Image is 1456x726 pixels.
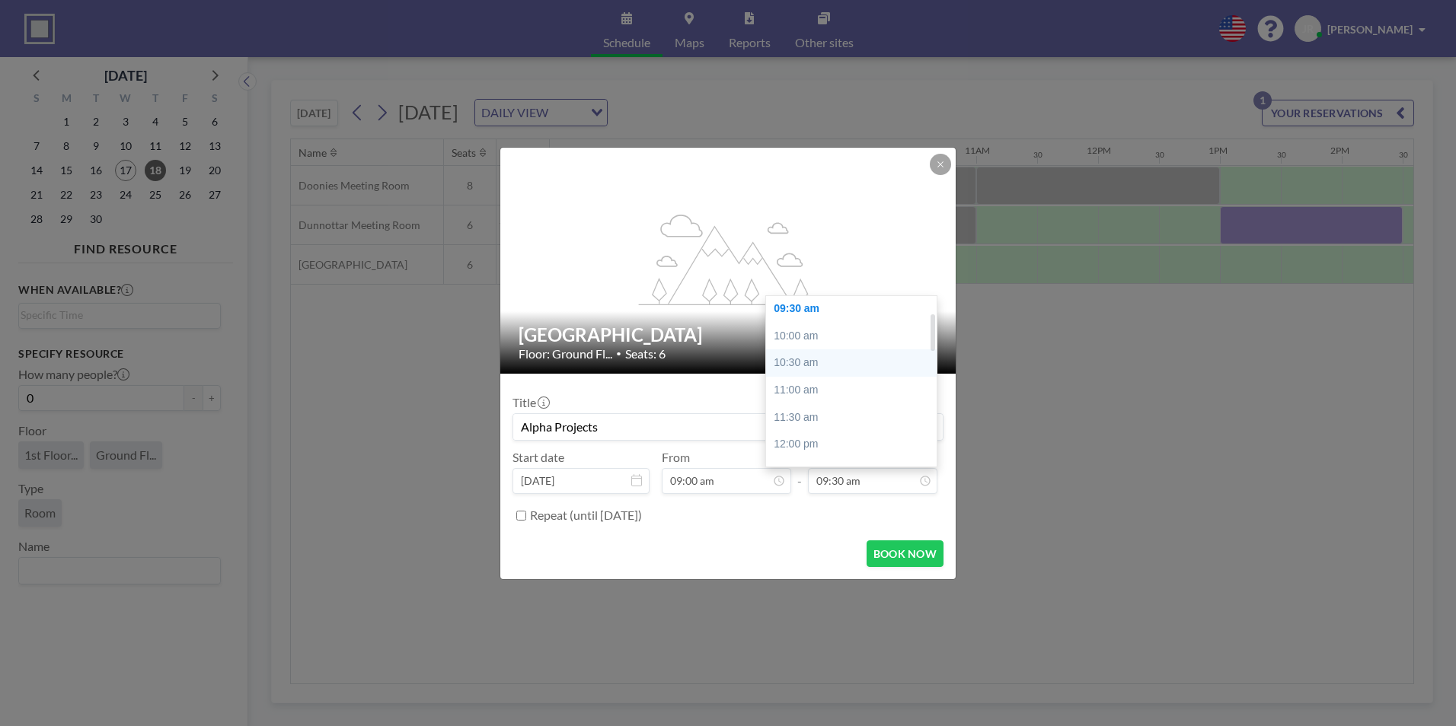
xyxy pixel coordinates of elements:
[530,508,642,523] label: Repeat (until [DATE])
[519,323,939,346] h2: [GEOGRAPHIC_DATA]
[766,323,944,350] div: 10:00 am
[766,377,944,404] div: 11:00 am
[867,540,944,567] button: BOOK NOW
[512,450,564,465] label: Start date
[519,346,612,361] span: Floor: Ground Fl...
[639,213,819,304] g: flex-grow: 1.2;
[625,346,666,361] span: Seats: 6
[766,295,944,323] div: 09:30 am
[766,431,944,458] div: 12:00 pm
[766,458,944,486] div: 12:30 pm
[766,404,944,431] div: 11:30 am
[616,348,621,359] span: •
[662,450,690,465] label: From
[513,414,943,440] input: Jordan's reservation
[766,349,944,377] div: 10:30 am
[512,395,548,410] label: Title
[797,455,802,489] span: -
